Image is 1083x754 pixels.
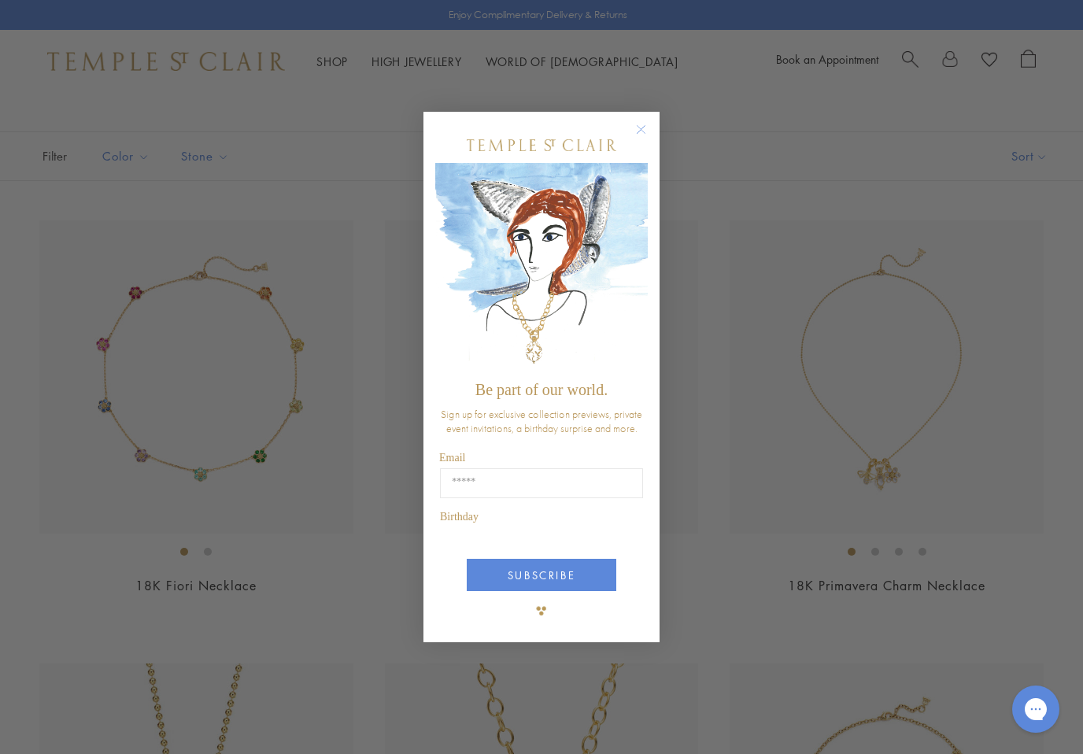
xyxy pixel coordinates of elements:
[639,128,659,147] button: Close dialog
[440,468,643,498] input: Email
[439,452,465,464] span: Email
[467,139,616,151] img: Temple St. Clair
[467,559,616,591] button: SUBSCRIBE
[1004,680,1067,738] iframe: Gorgias live chat messenger
[440,511,479,523] span: Birthday
[475,381,608,398] span: Be part of our world.
[441,407,642,435] span: Sign up for exclusive collection previews, private event invitations, a birthday surprise and more.
[526,595,557,626] img: TSC
[435,163,648,373] img: c4a9eb12-d91a-4d4a-8ee0-386386f4f338.jpeg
